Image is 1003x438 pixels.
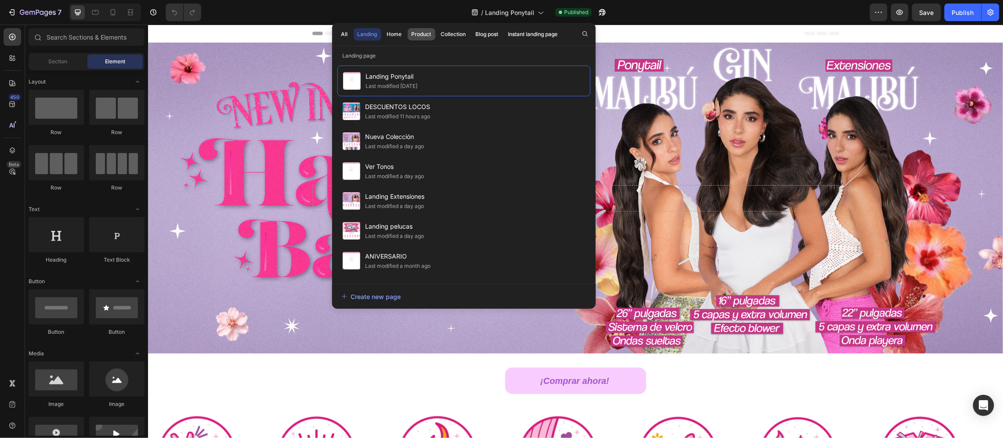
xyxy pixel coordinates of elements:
span: Nueva Colección [366,131,424,142]
button: Publish [945,4,981,21]
div: Button [89,328,145,336]
div: Product [412,30,431,38]
p: ¡Comprar ahora! [392,348,463,364]
input: Search Sections & Elements [29,28,145,46]
button: Home [383,28,406,40]
span: Landing pelucas [366,221,424,232]
div: Blog post [476,30,499,38]
p: Landing page [332,51,596,60]
span: Published [564,8,588,16]
div: Last modified [DATE] [366,82,418,91]
span: Section [49,58,68,66]
div: Image [29,400,84,408]
span: Button [29,277,45,285]
div: Text Block [89,256,145,264]
span: Toggle open [130,347,145,361]
button: 7 [4,4,65,21]
div: Drop element here [410,170,456,177]
span: Ver Tonos [366,161,424,172]
div: Button [29,328,84,336]
div: Last modified a day ago [366,142,424,151]
div: Last modified 11 hours ago [366,112,431,121]
div: Last modified a day ago [366,202,424,211]
span: Toggle open [130,274,145,288]
button: Collection [437,28,470,40]
button: Instant landing page [504,28,562,40]
div: Last modified a day ago [366,232,424,241]
button: All [337,28,352,40]
div: Landing [358,30,377,38]
div: Open Intercom Messenger [973,395,994,416]
div: Last modified a month ago [366,262,431,270]
span: Text [29,205,40,213]
span: Landing Extensiones [366,191,425,202]
div: Last modified a day ago [366,172,424,181]
a: ¡Comprar ahora! [357,343,498,369]
div: Row [89,128,145,136]
div: Row [29,184,84,192]
div: Instant landing page [508,30,558,38]
span: ANIVERSARIO [366,251,431,262]
button: Save [912,4,941,21]
button: Landing [354,28,381,40]
span: Toggle open [130,202,145,216]
div: Publish [952,8,974,17]
span: Media [29,350,44,358]
div: Heading [29,256,84,264]
div: Collection [441,30,466,38]
span: DESCUENTOS LOCOS [366,102,431,112]
button: Product [408,28,435,40]
button: Create new page [341,288,587,305]
div: Row [29,128,84,136]
div: All [341,30,348,38]
div: Row [89,184,145,192]
span: Landing Ponytail [485,8,534,17]
span: Element [105,58,125,66]
div: 450 [8,94,21,101]
span: Landing Ponytail [366,71,418,82]
div: Image [89,400,145,408]
div: Home [387,30,402,38]
span: Toggle open [130,75,145,89]
button: Blog post [472,28,503,40]
p: 7 [58,7,62,18]
span: / [481,8,483,17]
div: Beta [7,161,21,168]
span: Save [920,9,934,16]
span: Layout [29,78,46,86]
div: Undo/Redo [166,4,201,21]
div: Create new page [341,292,401,301]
